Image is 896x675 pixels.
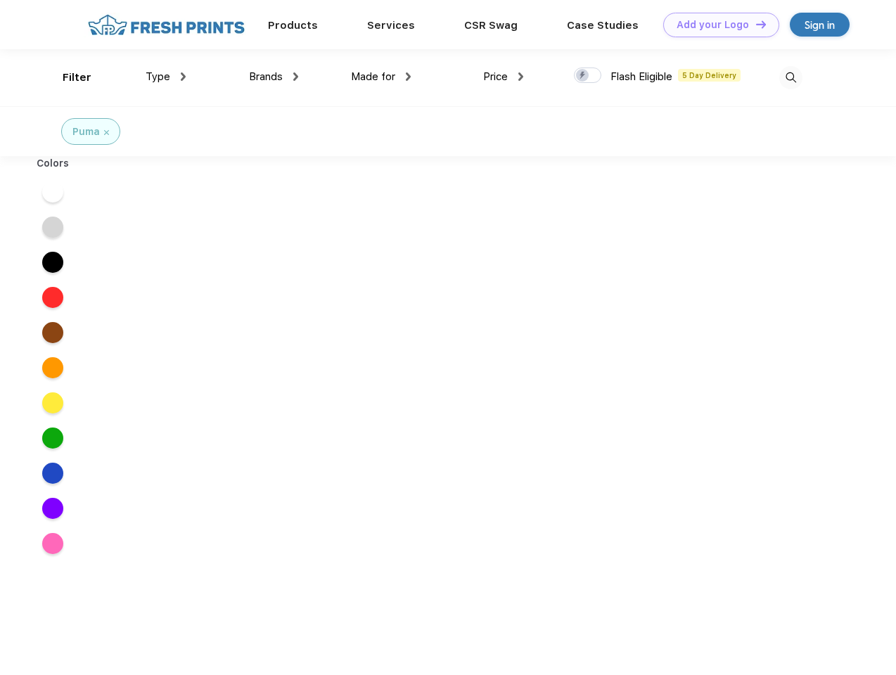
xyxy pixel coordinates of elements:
[756,20,766,28] img: DT
[26,156,80,171] div: Colors
[805,17,835,33] div: Sign in
[610,70,672,83] span: Flash Eligible
[293,72,298,81] img: dropdown.png
[483,70,508,83] span: Price
[63,70,91,86] div: Filter
[72,124,100,139] div: Puma
[406,72,411,81] img: dropdown.png
[181,72,186,81] img: dropdown.png
[790,13,850,37] a: Sign in
[146,70,170,83] span: Type
[84,13,249,37] img: fo%20logo%202.webp
[268,19,318,32] a: Products
[678,69,741,82] span: 5 Day Delivery
[464,19,518,32] a: CSR Swag
[367,19,415,32] a: Services
[677,19,749,31] div: Add your Logo
[779,66,802,89] img: desktop_search.svg
[249,70,283,83] span: Brands
[351,70,395,83] span: Made for
[104,130,109,135] img: filter_cancel.svg
[518,72,523,81] img: dropdown.png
